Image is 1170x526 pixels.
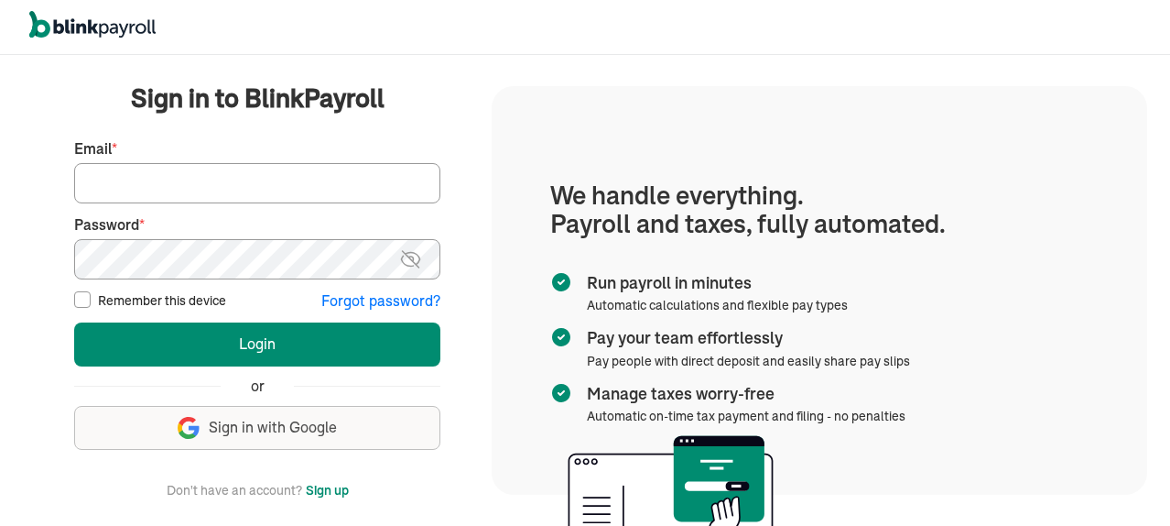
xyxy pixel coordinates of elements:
[98,291,226,310] label: Remember this device
[74,163,440,203] input: Your email address
[321,290,440,312] button: Forgot password?
[550,326,572,348] img: checkmark
[550,271,572,293] img: checkmark
[209,417,337,438] span: Sign in with Google
[587,297,848,313] span: Automatic calculations and flexible pay types
[251,376,265,397] span: or
[587,326,903,350] span: Pay your team effortlessly
[587,382,898,406] span: Manage taxes worry-free
[29,11,156,38] img: logo
[167,479,302,501] span: Don't have an account?
[74,214,440,236] label: Password
[587,271,840,295] span: Run payroll in minutes
[178,417,200,439] img: google
[306,479,349,501] button: Sign up
[399,248,422,270] img: eye
[587,353,910,369] span: Pay people with direct deposit and easily share pay slips
[74,406,440,450] button: Sign in with Google
[550,382,572,404] img: checkmark
[74,138,440,159] label: Email
[587,408,905,424] span: Automatic on-time tax payment and filing - no penalties
[550,181,1089,238] h1: We handle everything. Payroll and taxes, fully automated.
[74,323,440,367] button: Login
[131,80,385,116] span: Sign in to BlinkPayroll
